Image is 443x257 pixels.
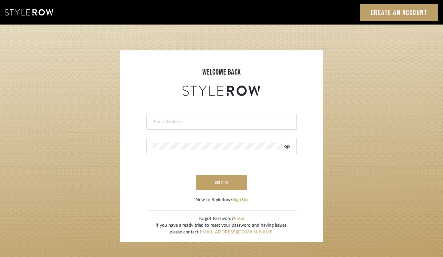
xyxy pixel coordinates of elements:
a: Create an Account [360,4,438,21]
div: Forgot Password? [156,215,287,222]
a: [EMAIL_ADDRESS][DOMAIN_NAME] [198,230,274,234]
input: Email Address [153,119,288,125]
button: Sign Up [232,197,248,203]
button: sign in [196,175,247,190]
button: Reset [234,215,245,222]
div: If you have already tried to reset your password and having issues, please contact [156,222,287,236]
div: New to StyleRow? [196,197,248,203]
div: welcome back [126,67,317,78]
